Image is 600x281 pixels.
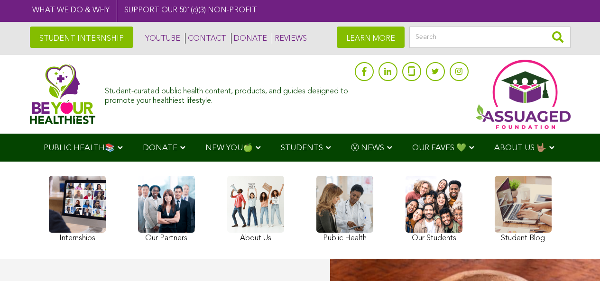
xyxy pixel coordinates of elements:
[351,144,384,152] span: Ⓥ NEWS
[412,144,466,152] span: OUR FAVES 💚
[30,64,96,124] img: Assuaged
[337,27,405,48] a: LEARN MORE
[105,82,350,105] div: Student-curated public health content, products, and guides designed to promote your healthiest l...
[143,144,177,152] span: DONATE
[408,66,415,76] img: glassdoor
[30,134,571,162] div: Navigation Menu
[185,33,226,44] a: CONTACT
[272,33,307,44] a: REVIEWS
[476,60,571,129] img: Assuaged App
[205,144,253,152] span: NEW YOU🍏
[231,33,267,44] a: DONATE
[143,33,180,44] a: YOUTUBE
[409,27,571,48] input: Search
[30,27,133,48] a: STUDENT INTERNSHIP
[44,144,115,152] span: PUBLIC HEALTH📚
[553,236,600,281] iframe: Chat Widget
[281,144,323,152] span: STUDENTS
[494,144,546,152] span: ABOUT US 🤟🏽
